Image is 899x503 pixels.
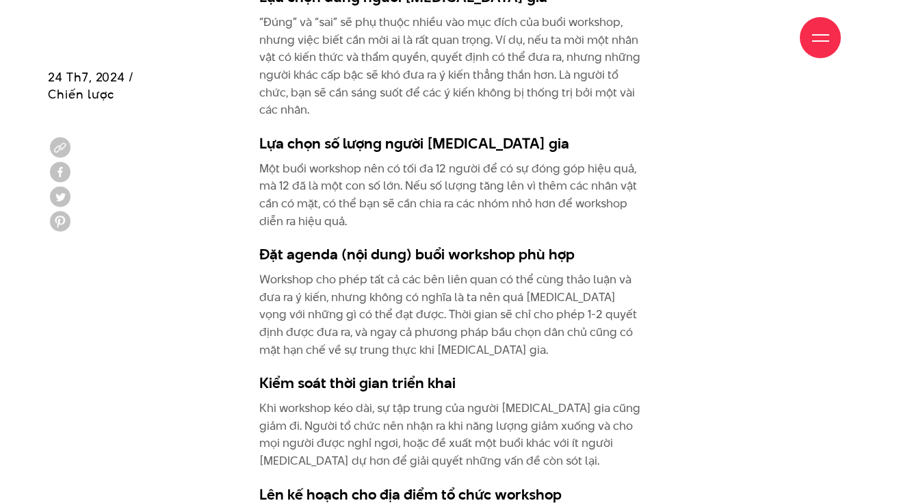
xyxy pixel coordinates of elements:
[259,133,640,153] h3: Lựa chọn số lượng người [MEDICAL_DATA] gia
[48,68,134,103] span: 24 Th7, 2024 / Chiến lược
[259,400,640,469] p: Khi workshop kéo dài, sự tập trung của người [MEDICAL_DATA] gia cũng giảm đi. Người tổ chức nên n...
[259,244,640,264] h3: Đặt agenda (nội dung) buổi workshop phù hợp
[259,271,640,359] p: Workshop cho phép tất cả các bên liên quan có thể cùng thảo luận và đưa ra ý kiến, nhưng không có...
[259,372,640,393] h3: Kiểm soát thời gian triển khai
[259,160,640,230] p: Một buổi workshop nên có tối đa 12 người để có sự đóng góp hiệu quả, mà 12 đã là một con số lớn. ...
